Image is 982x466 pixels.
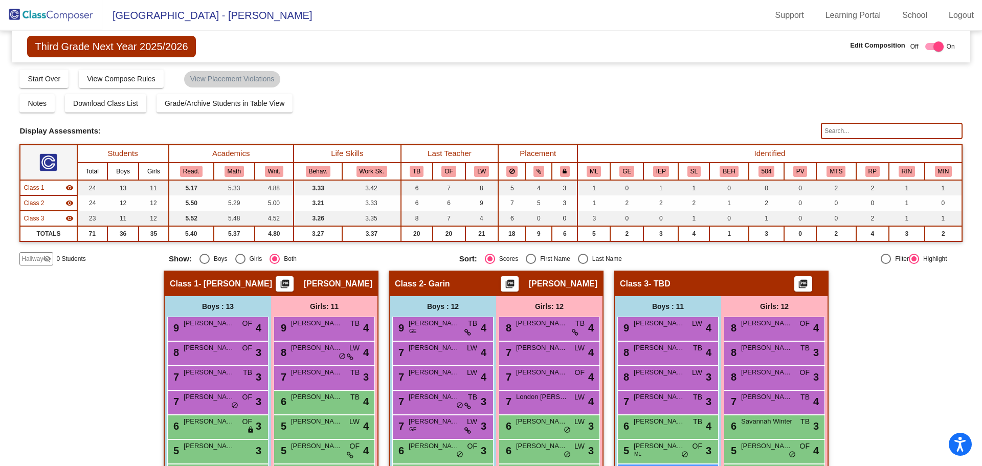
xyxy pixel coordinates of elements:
[816,180,856,195] td: 2
[467,367,477,378] span: LW
[800,367,810,378] span: OF
[19,70,69,88] button: Start Over
[643,180,678,195] td: 1
[709,163,749,180] th: IEP - Behavior
[709,180,749,195] td: 0
[784,180,816,195] td: 0
[256,394,261,409] span: 3
[467,343,477,353] span: LW
[139,211,168,226] td: 12
[468,392,477,403] span: TB
[409,318,460,328] span: [PERSON_NAME]
[245,254,262,263] div: Girls
[678,180,709,195] td: 1
[709,211,749,226] td: 0
[169,211,214,226] td: 5.52
[574,343,585,353] span: LW
[255,211,294,226] td: 4.52
[214,195,255,211] td: 5.29
[481,345,486,360] span: 4
[107,195,139,211] td: 12
[856,163,889,180] th: Read Plan
[184,71,280,87] mat-chip: View Placement Violations
[816,226,856,241] td: 2
[409,327,416,335] span: GE
[139,226,168,241] td: 35
[634,343,685,353] span: [PERSON_NAME]
[24,183,44,192] span: Class 1
[610,195,643,211] td: 2
[465,163,499,180] th: Lauren White
[643,163,678,180] th: IEP - Academics
[139,163,168,180] th: Girls
[856,180,889,195] td: 2
[678,226,709,241] td: 4
[242,318,252,329] span: OF
[813,345,819,360] span: 3
[291,392,342,402] span: [PERSON_NAME]
[401,145,498,163] th: Last Teacher
[409,367,460,378] span: [PERSON_NAME]
[165,99,285,107] span: Grade/Archive Students in Table View
[481,320,486,336] span: 4
[749,226,784,241] td: 3
[363,369,369,385] span: 3
[65,199,74,207] mat-icon: visibility
[687,166,701,177] button: SL
[214,211,255,226] td: 5.48
[706,320,711,336] span: 4
[169,254,192,263] span: Show:
[77,226,107,241] td: 71
[941,7,982,24] a: Logout
[498,226,525,241] td: 18
[65,94,146,113] button: Download Class List
[294,195,342,211] td: 3.21
[433,180,465,195] td: 7
[465,211,499,226] td: 4
[107,163,139,180] th: Boys
[741,392,792,402] span: [PERSON_NAME]
[20,226,77,241] td: TOTALS
[20,180,77,195] td: Shekinah Crisler - Crisler
[784,163,816,180] th: Parent Volunteer
[610,226,643,241] td: 2
[552,226,577,241] td: 6
[481,369,486,385] span: 4
[171,371,179,383] span: 7
[503,371,511,383] span: 7
[495,254,518,263] div: Scores
[423,279,450,289] span: - Garin
[214,180,255,195] td: 5.33
[65,184,74,192] mat-icon: visibility
[827,166,845,177] button: MTS
[169,195,214,211] td: 5.50
[889,211,925,226] td: 1
[577,211,610,226] td: 3
[433,163,465,180] th: Olivia Foster
[107,226,139,241] td: 36
[621,322,629,334] span: 9
[800,392,810,403] span: TB
[291,367,342,378] span: [PERSON_NAME]
[409,343,460,353] span: [PERSON_NAME]
[396,322,404,334] span: 9
[749,163,784,180] th: 504 Plan
[784,195,816,211] td: 0
[363,394,369,409] span: 4
[19,126,101,136] span: Display Assessments:
[165,296,271,317] div: Boys : 13
[278,371,286,383] span: 7
[276,276,294,292] button: Print Students Details
[87,75,155,83] span: View Compose Rules
[294,211,342,226] td: 3.26
[813,320,819,336] span: 4
[28,75,60,83] span: Start Over
[741,318,792,328] span: [PERSON_NAME]
[390,296,496,317] div: Boys : 12
[184,318,235,328] span: [PERSON_NAME]
[498,180,525,195] td: 5
[588,254,622,263] div: Last Name
[43,255,51,263] mat-icon: visibility_off
[577,195,610,211] td: 1
[170,279,198,289] span: Class 1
